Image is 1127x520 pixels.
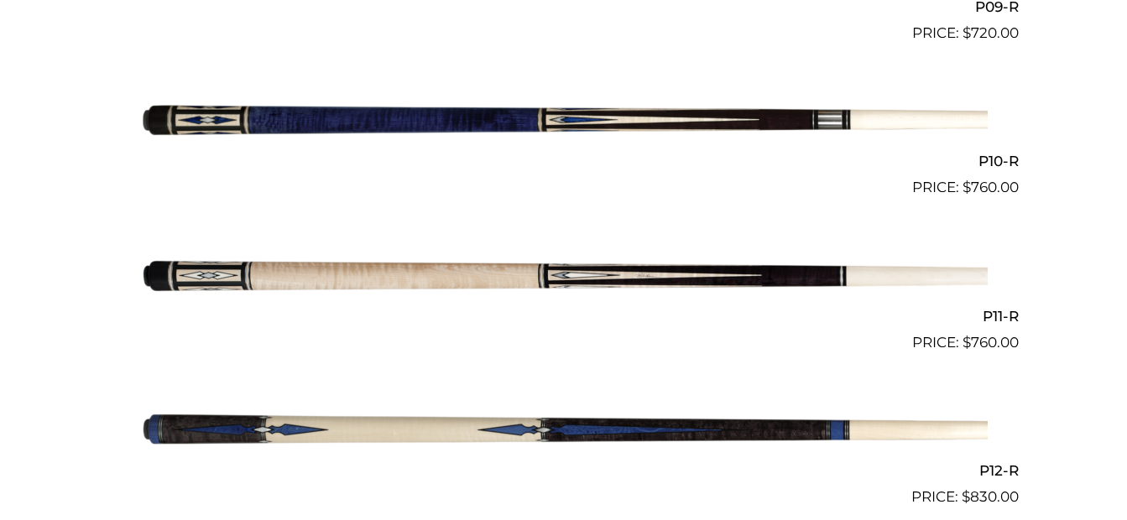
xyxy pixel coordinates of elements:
[140,51,988,192] img: P10-R
[109,361,1019,508] a: P12-R $830.00
[963,334,971,351] span: $
[963,179,971,195] span: $
[109,146,1019,177] h2: P10-R
[963,24,1019,41] bdi: 720.00
[962,488,970,505] span: $
[140,205,988,346] img: P11-R
[109,51,1019,199] a: P10-R $760.00
[109,205,1019,353] a: P11-R $760.00
[109,300,1019,331] h2: P11-R
[963,24,971,41] span: $
[962,488,1019,505] bdi: 830.00
[140,361,988,502] img: P12-R
[963,334,1019,351] bdi: 760.00
[109,455,1019,486] h2: P12-R
[963,179,1019,195] bdi: 760.00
